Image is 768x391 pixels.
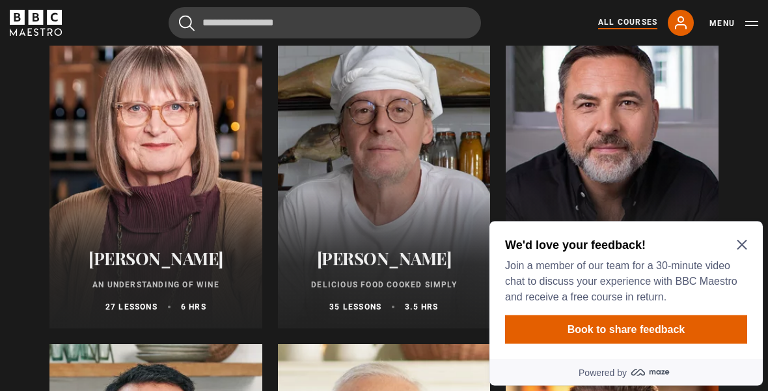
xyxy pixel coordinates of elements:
[253,23,263,34] button: Close Maze Prompt
[405,302,438,313] p: 3.5 hrs
[49,16,262,329] a: [PERSON_NAME] An Understanding of Wine 27 lessons 6 hrs
[169,7,481,38] input: Search
[5,5,279,169] div: Optional study invitation
[506,16,719,329] a: [PERSON_NAME] Writing Books for Children 24 lessons 3.5 hrs
[21,21,258,36] h2: We'd love your feedback!
[65,249,247,269] h2: [PERSON_NAME]
[598,16,657,29] a: All Courses
[181,302,206,313] p: 6 hrs
[105,302,158,313] p: 27 lessons
[10,10,62,36] svg: BBC Maestro
[294,280,475,291] p: Delicious Food Cooked Simply
[329,302,381,313] p: 35 lessons
[21,42,258,89] p: Join a member of our team for a 30-minute video chat to discuss your experience with BBC Maestro ...
[21,99,263,128] button: Book to share feedback
[709,17,758,30] button: Toggle navigation
[294,249,475,269] h2: [PERSON_NAME]
[278,16,491,329] a: [PERSON_NAME] Delicious Food Cooked Simply 35 lessons 3.5 hrs
[179,15,195,31] button: Submit the search query
[5,143,279,169] a: Powered by maze
[65,280,247,291] p: An Understanding of Wine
